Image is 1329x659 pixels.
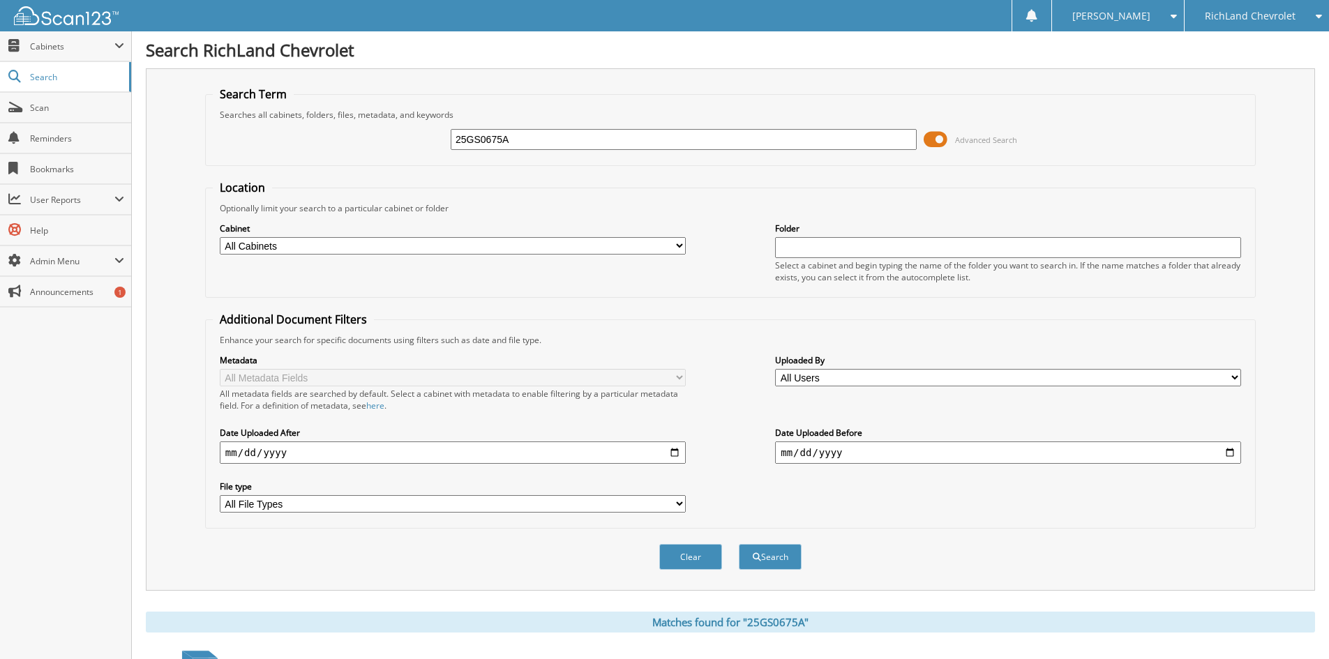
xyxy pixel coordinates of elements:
legend: Location [213,180,272,195]
div: Optionally limit your search to a particular cabinet or folder [213,202,1248,214]
span: Announcements [30,286,124,298]
div: Select a cabinet and begin typing the name of the folder you want to search in. If the name match... [775,259,1241,283]
label: Date Uploaded Before [775,427,1241,439]
label: Date Uploaded After [220,427,686,439]
span: Reminders [30,132,124,144]
div: All metadata fields are searched by default. Select a cabinet with metadata to enable filtering b... [220,388,686,411]
input: end [775,441,1241,464]
label: Folder [775,222,1241,234]
div: Searches all cabinets, folders, files, metadata, and keywords [213,109,1248,121]
span: Scan [30,102,124,114]
span: RichLand Chevrolet [1205,12,1296,20]
span: User Reports [30,194,114,206]
button: Search [739,544,802,570]
label: File type [220,480,686,492]
span: [PERSON_NAME] [1072,12,1150,20]
label: Metadata [220,354,686,366]
span: Cabinets [30,40,114,52]
span: Search [30,71,122,83]
span: Admin Menu [30,255,114,267]
a: here [366,400,384,411]
legend: Additional Document Filters [213,312,374,327]
div: 1 [114,287,126,298]
button: Clear [659,544,722,570]
h1: Search RichLand Chevrolet [146,38,1315,61]
div: Enhance your search for specific documents using filters such as date and file type. [213,334,1248,346]
span: Bookmarks [30,163,124,175]
input: start [220,441,686,464]
span: Help [30,225,124,236]
legend: Search Term [213,86,294,102]
img: scan123-logo-white.svg [14,6,119,25]
label: Uploaded By [775,354,1241,366]
div: Matches found for "25GS0675A" [146,612,1315,633]
label: Cabinet [220,222,686,234]
span: Advanced Search [955,135,1017,145]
